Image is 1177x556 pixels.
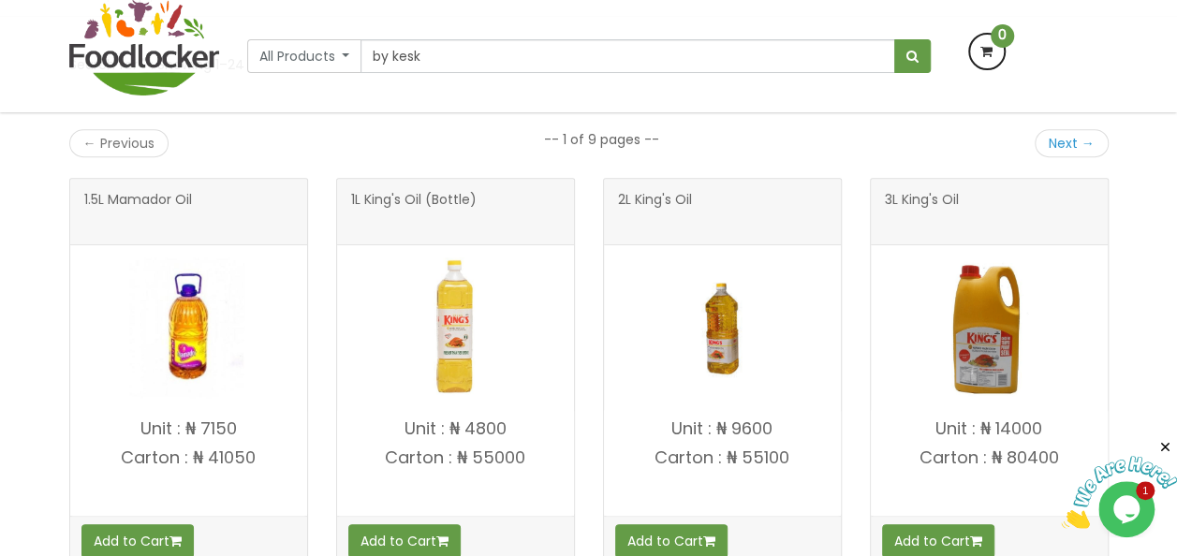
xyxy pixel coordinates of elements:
span: 0 [991,24,1014,48]
span: 2L King's Oil [618,193,692,230]
p: Unit : ₦ 14000 [871,419,1108,438]
li: -- 1 of 9 pages -- [544,130,659,149]
input: Search our variety of products [360,39,894,73]
a: Next → [1035,129,1109,157]
i: Add to cart [703,534,715,548]
img: 2L King's Oil [652,257,792,398]
p: Carton : ₦ 80400 [871,448,1108,467]
img: 3L King's Oil [919,257,1059,398]
img: 1.5L Mamador Oil [118,257,258,398]
iframe: chat widget [1061,439,1177,528]
p: Unit : ₦ 9600 [604,419,841,438]
span: 1L King's Oil (Bottle) [351,193,477,230]
i: Add to cart [169,534,182,548]
img: 1L King's Oil (Bottle) [385,257,525,398]
i: Add to cart [436,534,449,548]
span: 3L King's Oil [885,193,959,230]
p: Unit : ₦ 7150 [70,419,307,438]
p: Carton : ₦ 41050 [70,448,307,467]
span: 1.5L Mamador Oil [84,193,192,230]
p: Carton : ₦ 55000 [337,448,574,467]
p: Carton : ₦ 55100 [604,448,841,467]
button: All Products [247,39,362,73]
i: Add to cart [970,534,982,548]
p: Unit : ₦ 4800 [337,419,574,438]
